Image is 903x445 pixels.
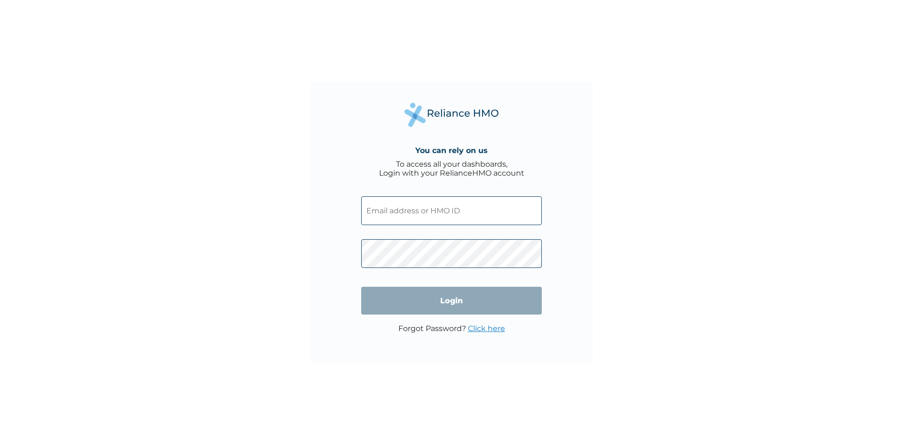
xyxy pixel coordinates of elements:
[361,196,542,225] input: Email address or HMO ID
[361,287,542,315] input: Login
[379,160,524,178] div: To access all your dashboards, Login with your RelianceHMO account
[398,324,505,333] p: Forgot Password?
[404,103,499,127] img: Reliance Health's Logo
[415,146,488,155] h4: You can rely on us
[468,324,505,333] a: Click here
